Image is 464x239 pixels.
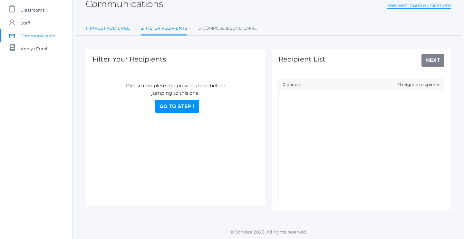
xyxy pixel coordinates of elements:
[387,2,451,9] a: See Sent Communications
[92,55,166,63] h1: Filter Your Recipients
[73,229,464,235] p: © Scholae 2025. All rights reserved.
[155,100,199,113] a: Go to Step 1
[86,22,130,35] a: 1. Target Audience
[141,22,187,36] a: 2. Filter Recipients
[398,81,440,88] span: 0 eligible recipients
[21,4,44,16] span: Classrooms
[21,29,55,42] span: Communication
[21,16,30,29] span: Staff
[21,42,49,55] span: Apply / Enroll
[125,82,226,97] p: Please complete the previous step before jumping to this one.
[278,55,325,63] h1: Recipient List
[279,79,444,90] div: 0 people
[198,22,257,35] a: 3. Compose & Send Email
